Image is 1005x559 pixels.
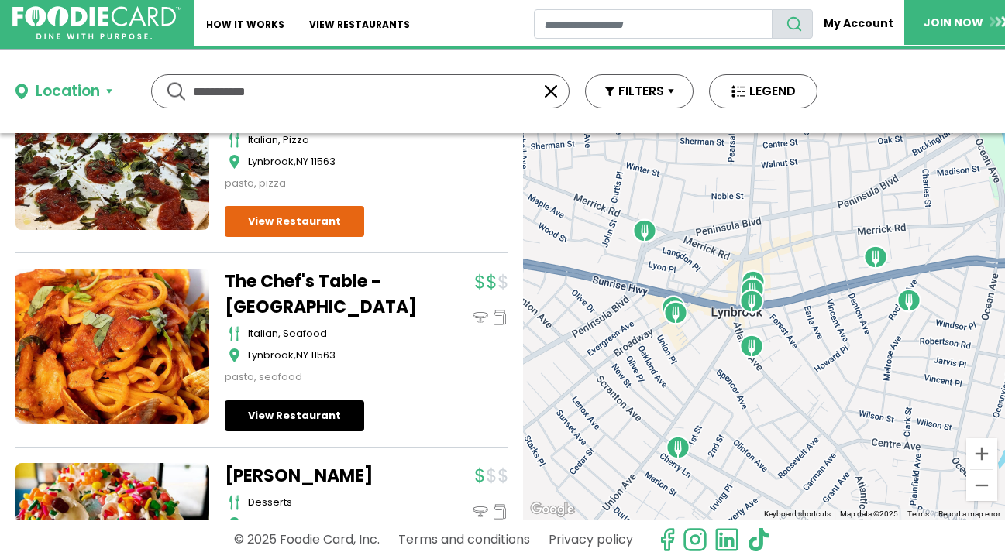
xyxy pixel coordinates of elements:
[234,526,380,553] p: © 2025 Foodie Card, Inc.
[666,435,690,460] div: Selita’s Restaurant & Bar
[938,509,1000,518] a: Report a map error
[225,400,364,431] a: View Restaurant
[229,326,240,341] img: cutlery_icon.svg
[661,295,686,320] div: Ground Central
[549,526,633,553] a: Privacy policy
[248,348,294,362] span: Lynbrook
[655,527,680,552] svg: check us out on facebook
[585,74,694,108] button: FILTERS
[296,154,308,169] span: NY
[907,509,929,518] a: Terms
[311,348,336,362] span: 11563
[741,269,766,294] div: Vincent's - Lynbrook
[15,81,112,103] button: Location
[398,526,530,553] a: Terms and conditions
[225,206,364,237] a: View Restaurant
[229,132,240,148] img: cutlery_icon.svg
[229,495,240,510] img: cutlery_icon.svg
[473,310,488,325] img: dinein_icon.svg
[248,516,294,531] span: Lynbrook
[473,504,488,520] img: dinein_icon.svg
[229,348,240,363] img: map_icon.svg
[12,6,181,40] img: FoodieCard; Eat, Drink, Save, Donate
[248,154,418,170] div: ,
[311,516,336,531] span: 11563
[739,289,764,314] div: Doughology Donuts & Coffee - Lynbrook
[746,527,771,552] img: tiktok.svg
[225,176,418,191] div: pasta, pizza
[966,438,997,469] button: Zoom in
[225,463,418,489] a: [PERSON_NAME]
[739,334,764,358] div: Sunday Morning
[296,516,308,531] span: NY
[863,245,888,269] div: The Chef's Table - Lynbrook
[709,74,817,108] button: LEGEND
[248,348,418,363] div: ,
[229,154,240,170] img: map_icon.svg
[527,499,578,520] img: Google
[225,369,418,385] div: pasta, seafood
[311,154,336,169] span: 11563
[248,495,418,510] div: desserts
[492,310,508,325] img: pickup_icon.svg
[225,269,418,320] a: The Chef's Table - [GEOGRAPHIC_DATA]
[248,326,418,341] div: italian, seafood
[229,516,240,532] img: map_icon.svg
[714,527,739,552] img: linkedin.svg
[492,504,508,520] img: pickup_icon.svg
[966,470,997,501] button: Zoom out
[813,9,904,38] a: My Account
[534,9,772,39] input: restaurant search
[740,277,765,302] div: Angelina's Pizzeria - Lynbrook
[632,218,657,243] div: Villa Formia - Lynbrook
[248,154,294,169] span: Lynbrook
[527,499,578,520] a: Open this area in Google Maps (opens a new window)
[248,516,418,532] div: ,
[897,288,921,313] div: Joey's Pizza of Lynbrook
[772,9,813,39] button: search
[663,300,688,325] div: TCBY - Lynbrook
[248,132,418,148] div: italian, pizza
[764,509,831,520] button: Keyboard shortcuts
[840,509,898,518] span: Map data ©2025
[296,348,308,362] span: NY
[36,81,100,103] div: Location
